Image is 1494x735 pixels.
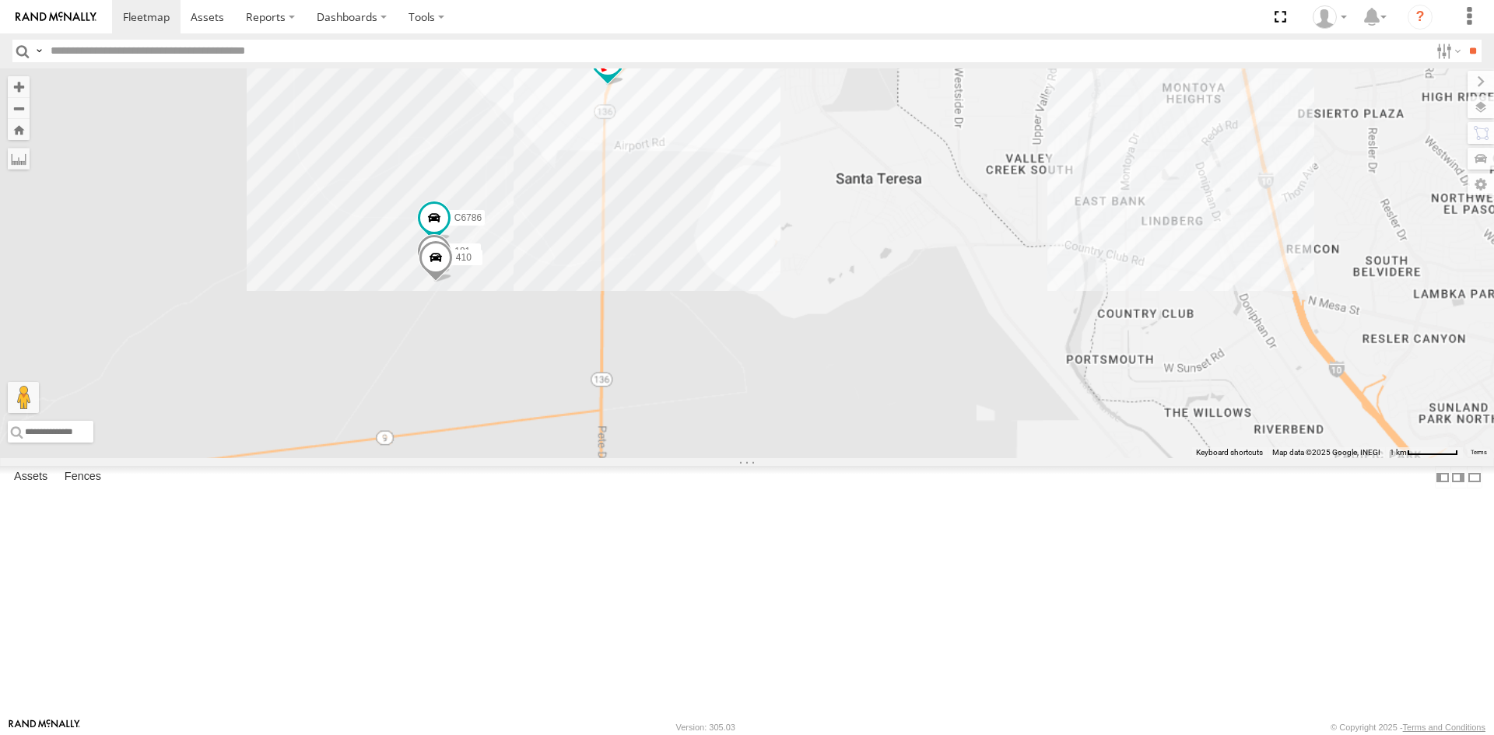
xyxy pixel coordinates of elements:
button: Drag Pegman onto the map to open Street View [8,382,39,413]
button: Zoom in [8,76,30,97]
label: Fences [57,467,109,488]
label: Hide Summary Table [1467,466,1482,488]
span: 410 [456,252,472,263]
label: Map Settings [1468,173,1494,195]
span: C6786 [454,212,482,223]
label: Search Query [33,40,45,62]
button: Zoom Home [8,119,30,140]
label: Assets [6,467,55,488]
label: Dock Summary Table to the Left [1435,466,1450,488]
span: 181 [454,246,470,257]
button: Keyboard shortcuts [1196,447,1263,458]
label: Search Filter Options [1430,40,1464,62]
label: Measure [8,148,30,170]
span: 1 km [1390,448,1407,457]
div: © Copyright 2025 - [1331,723,1485,732]
a: Terms [1471,450,1487,456]
div: Version: 305.03 [676,723,735,732]
img: rand-logo.svg [16,12,96,23]
a: Terms and Conditions [1403,723,1485,732]
div: foxconn f [1307,5,1352,29]
label: Dock Summary Table to the Right [1450,466,1466,488]
button: Zoom out [8,97,30,119]
i: ? [1408,5,1433,30]
a: Visit our Website [9,719,80,735]
span: Map data ©2025 Google, INEGI [1272,448,1380,457]
button: Map Scale: 1 km per 62 pixels [1385,447,1463,458]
